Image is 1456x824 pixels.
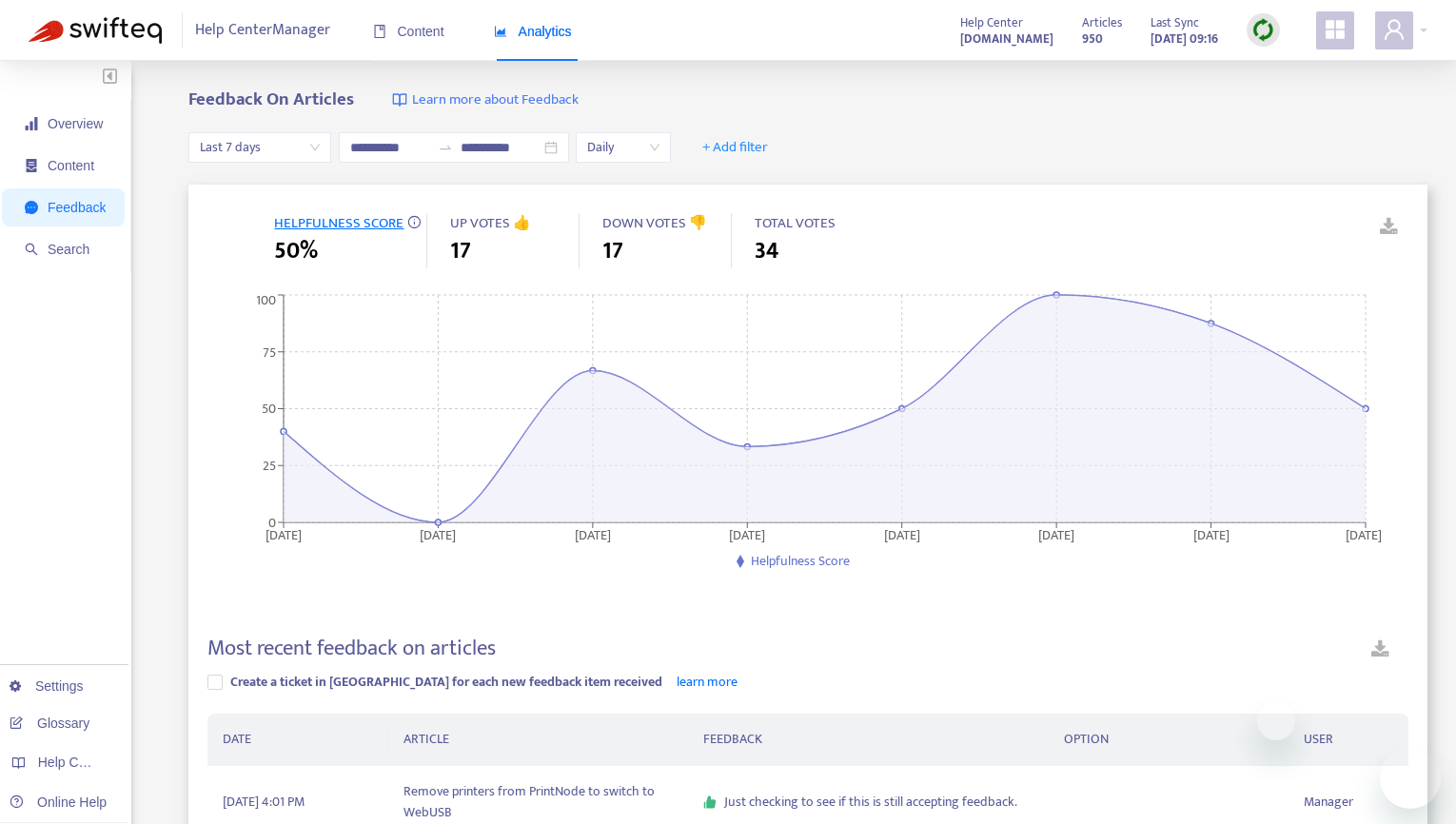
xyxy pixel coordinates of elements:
tspan: 50 [262,398,276,420]
span: appstore [1324,18,1347,41]
span: Just checking to see if this is still accepting feedback. [724,792,1017,813]
tspan: [DATE] [1039,523,1075,545]
span: Content [373,24,444,39]
span: 50% [274,234,318,268]
tspan: 25 [263,455,276,477]
a: learn more [677,671,738,693]
span: Create a ticket in [GEOGRAPHIC_DATA] for each new feedback item received [230,671,662,693]
span: UP VOTES 👍 [450,211,531,235]
tspan: [DATE] [1193,523,1230,545]
span: Help Centers [38,755,116,770]
span: Manager [1304,792,1353,813]
img: image-link [392,92,407,108]
span: user [1383,18,1406,41]
span: to [438,140,453,155]
tspan: 75 [263,341,276,363]
iframe: Close message [1257,702,1295,740]
a: Glossary [10,716,89,731]
a: [DOMAIN_NAME] [960,28,1053,49]
span: Analytics [494,24,572,39]
span: Helpfulness Score [751,550,850,572]
tspan: [DATE] [266,523,302,545]
strong: [DOMAIN_NAME] [960,29,1053,49]
strong: 950 [1082,29,1103,49]
span: 17 [450,234,471,268]
span: Learn more about Feedback [412,89,579,111]
span: book [373,25,386,38]
th: OPTION [1049,714,1289,766]
span: DOWN VOTES 👎 [602,211,707,235]
span: TOTAL VOTES [755,211,836,235]
span: Daily [587,133,659,162]
tspan: [DATE] [884,523,920,545]
span: Content [48,158,94,173]
img: Swifteq [29,17,162,44]
span: like [703,795,717,809]
img: sync.dc5367851b00ba804db3.png [1251,18,1275,42]
th: DATE [207,714,387,766]
span: Help Center [960,12,1023,33]
span: Search [48,242,89,257]
span: + Add filter [702,136,768,159]
h4: Most recent feedback on articles [207,636,496,661]
span: [DATE] 4:01 PM [223,792,305,813]
span: area-chart [494,25,507,38]
span: Help Center Manager [195,12,330,49]
iframe: Button to launch messaging window [1380,748,1441,809]
span: search [25,243,38,256]
span: Last Sync [1151,12,1199,33]
a: Settings [10,678,84,694]
span: Articles [1082,12,1122,33]
tspan: [DATE] [421,523,457,545]
span: HELPFULNESS SCORE [274,211,403,235]
th: FEEDBACK [688,714,1048,766]
a: Learn more about Feedback [392,89,579,111]
span: 34 [755,234,778,268]
span: swap-right [438,140,453,155]
th: ARTICLE [388,714,688,766]
span: Feedback [48,200,106,215]
button: + Add filter [688,132,782,163]
span: 17 [602,234,623,268]
tspan: 0 [268,511,276,533]
tspan: [DATE] [1347,523,1383,545]
tspan: [DATE] [730,523,766,545]
b: Feedback On Articles [188,85,354,114]
span: signal [25,117,38,130]
span: container [25,159,38,172]
a: Online Help [10,795,107,810]
strong: [DATE] 09:16 [1151,29,1218,49]
span: Overview [48,116,103,131]
tspan: [DATE] [575,523,611,545]
span: message [25,201,38,214]
tspan: 100 [256,289,276,311]
span: Last 7 days [200,133,320,162]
